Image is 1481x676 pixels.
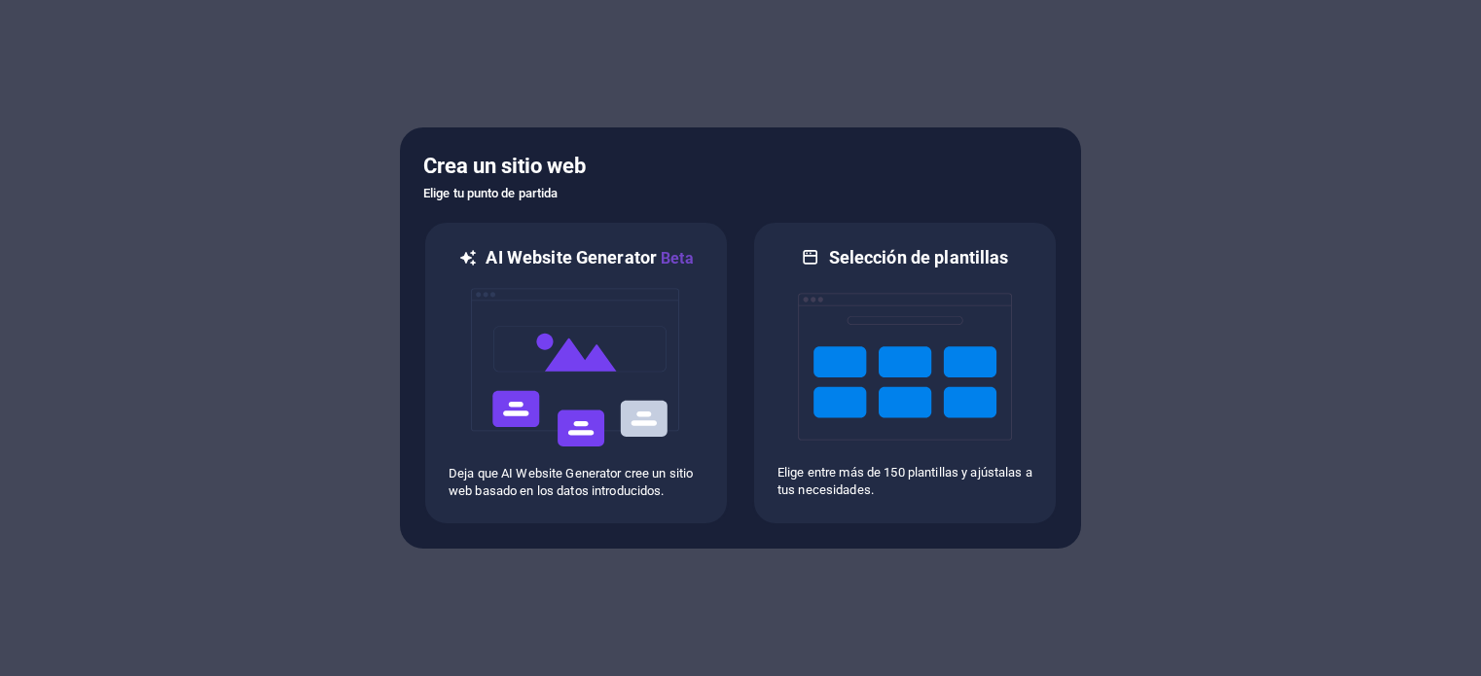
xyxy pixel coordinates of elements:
[423,221,729,525] div: AI Website GeneratorBetaaiDeja que AI Website Generator cree un sitio web basado en los datos int...
[777,464,1032,499] p: Elige entre más de 150 plantillas y ajústalas a tus necesidades.
[449,465,704,500] p: Deja que AI Website Generator cree un sitio web basado en los datos introducidos.
[486,246,693,270] h6: AI Website Generator
[423,182,1058,205] h6: Elige tu punto de partida
[752,221,1058,525] div: Selección de plantillasElige entre más de 150 plantillas y ajústalas a tus necesidades.
[829,246,1009,269] h6: Selección de plantillas
[657,249,694,267] span: Beta
[423,151,1058,182] h5: Crea un sitio web
[469,270,683,465] img: ai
